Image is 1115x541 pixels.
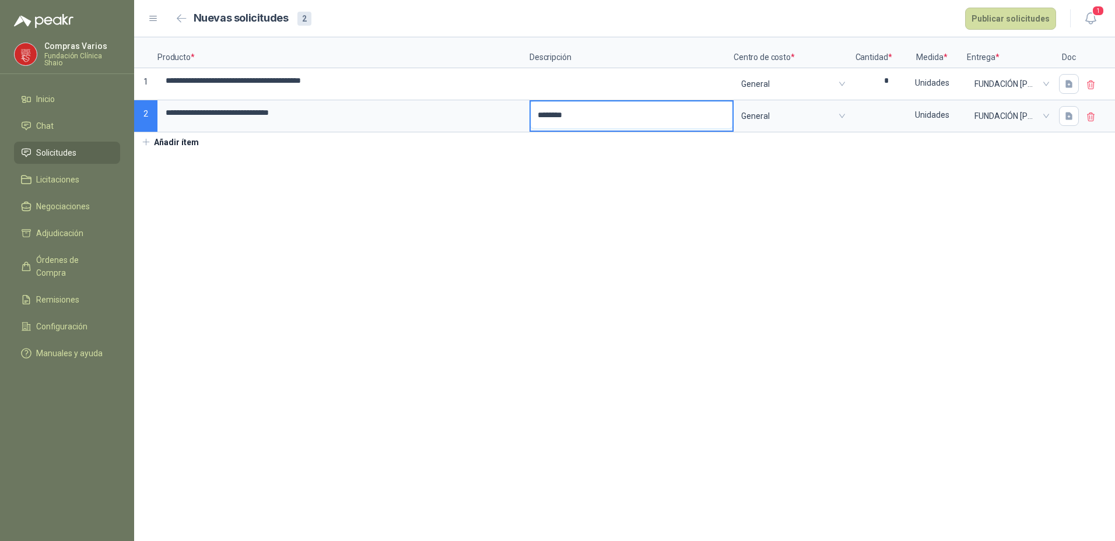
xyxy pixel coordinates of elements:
[850,37,897,68] p: Cantidad
[530,37,734,68] p: Descripción
[44,42,120,50] p: Compras Varios
[36,320,87,333] span: Configuración
[44,52,120,66] p: Fundación Clínica Shaio
[14,14,73,28] img: Logo peakr
[36,146,76,159] span: Solicitudes
[134,68,157,100] p: 1
[965,8,1056,30] button: Publicar solicitudes
[15,43,37,65] img: Company Logo
[157,37,530,68] p: Producto
[14,249,120,284] a: Órdenes de Compra
[14,195,120,217] a: Negociaciones
[14,142,120,164] a: Solicitudes
[14,168,120,191] a: Licitaciones
[36,227,83,240] span: Adjudicación
[36,293,79,306] span: Remisiones
[134,132,206,152] button: Añadir ítem
[898,69,966,96] div: Unidades
[897,37,967,68] p: Medida
[36,254,109,279] span: Órdenes de Compra
[14,88,120,110] a: Inicio
[974,75,1047,93] span: FUNDACIÓN ABOOD SHAIO
[134,100,157,132] p: 2
[36,120,54,132] span: Chat
[967,37,1054,68] p: Entrega
[36,200,90,213] span: Negociaciones
[1092,5,1105,16] span: 1
[898,101,966,128] div: Unidades
[1054,37,1084,68] p: Doc
[36,347,103,360] span: Manuales y ayuda
[14,315,120,338] a: Configuración
[14,222,120,244] a: Adjudicación
[734,37,850,68] p: Centro de costo
[297,12,311,26] div: 2
[14,342,120,364] a: Manuales y ayuda
[36,173,79,186] span: Licitaciones
[1080,8,1101,29] button: 1
[741,107,843,125] span: General
[14,115,120,137] a: Chat
[194,10,289,27] h2: Nuevas solicitudes
[14,289,120,311] a: Remisiones
[974,107,1047,125] span: FUNDACIÓN ABOOD SHAIO
[741,75,843,93] span: General
[36,93,55,106] span: Inicio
